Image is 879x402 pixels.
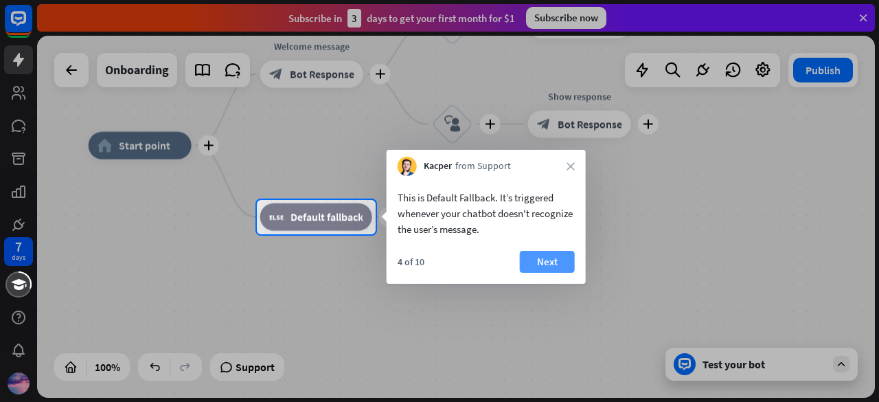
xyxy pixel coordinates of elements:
[290,210,363,224] span: Default fallback
[520,251,575,273] button: Next
[398,256,424,268] div: 4 of 10
[567,162,575,170] i: close
[455,159,511,173] span: from Support
[11,5,52,47] button: Open LiveChat chat widget
[398,190,575,237] div: This is Default Fallback. It’s triggered whenever your chatbot doesn't recognize the user’s message.
[269,210,284,224] i: block_fallback
[424,159,452,173] span: Kacper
